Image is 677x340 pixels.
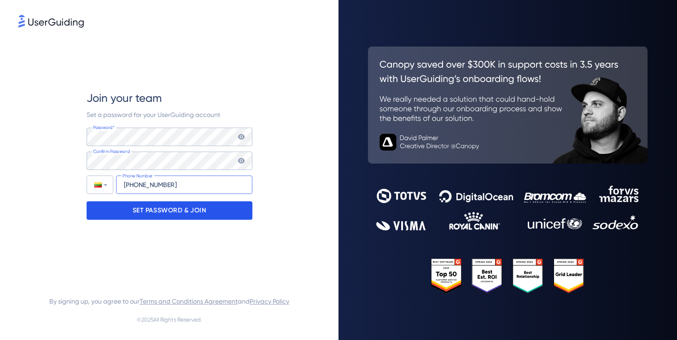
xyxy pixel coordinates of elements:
[368,47,648,164] img: 26c0aa7c25a843aed4baddd2b5e0fa68.svg
[18,15,84,28] img: 8faab4ba6bc7696a72372aa768b0286c.svg
[87,111,220,118] span: Set a password for your UserGuiding account
[133,203,206,218] p: SET PASSWORD & JOIN
[49,296,289,307] span: By signing up, you agree to our and
[87,91,162,106] span: Join your team
[116,176,252,194] input: Phone Number
[250,298,289,305] a: Privacy Policy
[376,186,639,230] img: 9302ce2ac39453076f5bc0f2f2ca889b.svg
[140,298,238,305] a: Terms and Conditions Agreement
[87,176,113,193] div: Lithuania: + 370
[431,258,585,293] img: 25303e33045975176eb484905ab012ff.svg
[137,314,202,325] span: © 2025 All Rights Reserved.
